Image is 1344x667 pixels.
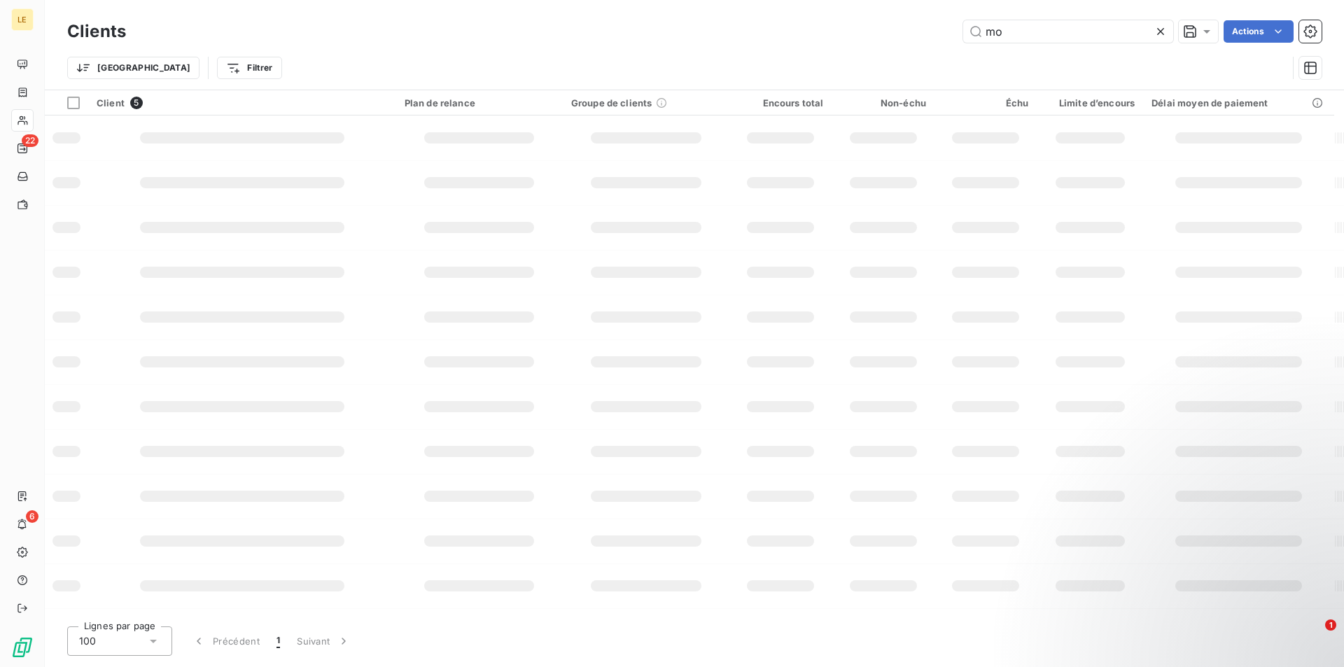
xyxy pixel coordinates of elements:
[943,97,1029,108] div: Échu
[183,626,268,656] button: Précédent
[97,97,125,108] span: Client
[840,97,926,108] div: Non-échu
[276,634,280,648] span: 1
[268,626,288,656] button: 1
[1224,20,1294,43] button: Actions
[288,626,359,656] button: Suivant
[963,20,1173,43] input: Rechercher
[1046,97,1135,108] div: Limite d’encours
[22,134,38,147] span: 22
[1296,619,1330,653] iframe: Intercom live chat
[11,636,34,659] img: Logo LeanPay
[79,634,96,648] span: 100
[130,97,143,109] span: 5
[405,97,554,108] div: Plan de relance
[1151,97,1326,108] div: Délai moyen de paiement
[571,97,652,108] span: Groupe de clients
[217,57,281,79] button: Filtrer
[1325,619,1336,631] span: 1
[11,8,34,31] div: LE
[67,19,126,44] h3: Clients
[738,97,824,108] div: Encours total
[67,57,199,79] button: [GEOGRAPHIC_DATA]
[1064,531,1344,629] iframe: Intercom notifications message
[26,510,38,523] span: 6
